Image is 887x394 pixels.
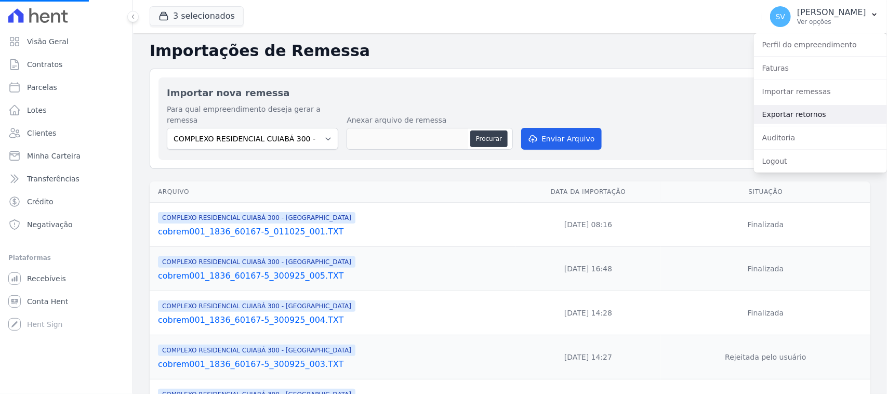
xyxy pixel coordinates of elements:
[158,226,511,238] a: cobrem001_1836_60167-5_011025_001.TXT
[27,105,47,115] span: Lotes
[661,203,870,247] td: Finalizada
[762,2,887,31] button: SV [PERSON_NAME] Ver opções
[754,152,887,170] a: Logout
[27,174,80,184] span: Transferências
[661,181,870,203] th: Situação
[797,18,866,26] p: Ver opções
[27,151,81,161] span: Minha Carteira
[515,247,661,291] td: [DATE] 16:48
[150,6,244,26] button: 3 selecionados
[521,128,601,150] button: Enviar Arquivo
[8,252,124,264] div: Plataformas
[754,82,887,101] a: Importar remessas
[27,59,62,70] span: Contratos
[158,345,355,356] span: COMPLEXO RESIDENCIAL CUIABÁ 300 - [GEOGRAPHIC_DATA]
[754,128,887,147] a: Auditoria
[4,31,128,52] a: Visão Geral
[4,268,128,289] a: Recebíveis
[27,82,57,93] span: Parcelas
[515,335,661,379] td: [DATE] 14:27
[158,270,511,282] a: cobrem001_1836_60167-5_300925_005.TXT
[4,168,128,189] a: Transferências
[661,335,870,379] td: Rejeitada pelo usuário
[4,214,128,235] a: Negativação
[515,291,661,335] td: [DATE] 14:28
[4,146,128,166] a: Minha Carteira
[150,181,515,203] th: Arquivo
[797,7,866,18] p: [PERSON_NAME]
[158,300,355,312] span: COMPLEXO RESIDENCIAL CUIABÁ 300 - [GEOGRAPHIC_DATA]
[661,291,870,335] td: Finalizada
[158,314,511,326] a: cobrem001_1836_60167-5_300925_004.TXT
[4,100,128,121] a: Lotes
[515,203,661,247] td: [DATE] 08:16
[27,273,66,284] span: Recebíveis
[347,115,513,126] label: Anexar arquivo de remessa
[776,13,785,20] span: SV
[4,54,128,75] a: Contratos
[27,296,68,307] span: Conta Hent
[754,105,887,124] a: Exportar retornos
[158,256,355,268] span: COMPLEXO RESIDENCIAL CUIABÁ 300 - [GEOGRAPHIC_DATA]
[27,36,69,47] span: Visão Geral
[158,358,511,371] a: cobrem001_1836_60167-5_300925_003.TXT
[754,59,887,77] a: Faturas
[27,219,73,230] span: Negativação
[754,35,887,54] a: Perfil do empreendimento
[158,212,355,224] span: COMPLEXO RESIDENCIAL CUIABÁ 300 - [GEOGRAPHIC_DATA]
[27,128,56,138] span: Clientes
[4,123,128,143] a: Clientes
[150,42,870,60] h2: Importações de Remessa
[167,86,853,100] h2: Importar nova remessa
[4,291,128,312] a: Conta Hent
[27,196,54,207] span: Crédito
[167,104,338,126] label: Para qual empreendimento deseja gerar a remessa
[661,247,870,291] td: Finalizada
[4,77,128,98] a: Parcelas
[470,130,508,147] button: Procurar
[515,181,661,203] th: Data da Importação
[4,191,128,212] a: Crédito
